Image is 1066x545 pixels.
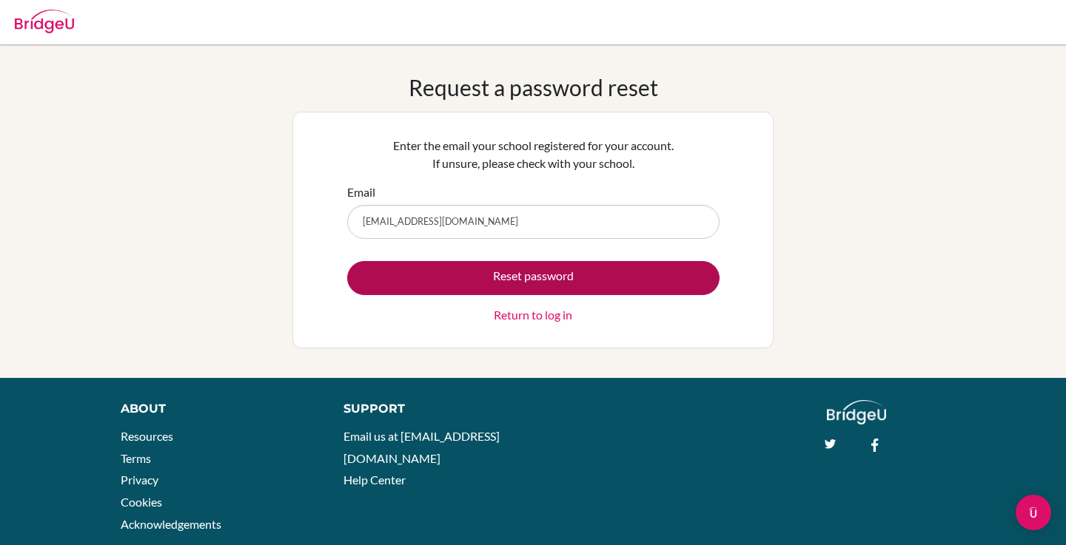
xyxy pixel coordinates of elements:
[121,495,162,509] a: Cookies
[343,400,518,418] div: Support
[343,473,406,487] a: Help Center
[121,400,310,418] div: About
[347,183,375,201] label: Email
[343,429,500,465] a: Email us at [EMAIL_ADDRESS][DOMAIN_NAME]
[121,451,151,465] a: Terms
[15,10,74,33] img: Bridge-U
[827,400,887,424] img: logo_white@2x-f4f0deed5e89b7ecb1c2cc34c3e3d731f90f0f143d5ea2071677605dd97b5244.png
[409,74,658,101] h1: Request a password reset
[1016,495,1051,530] div: Open Intercom Messenger
[347,137,720,172] p: Enter the email your school registered for your account. If unsure, please check with your school.
[347,261,720,295] button: Reset password
[121,517,221,531] a: Acknowledgements
[121,473,158,487] a: Privacy
[494,306,572,324] a: Return to log in
[121,429,173,443] a: Resources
